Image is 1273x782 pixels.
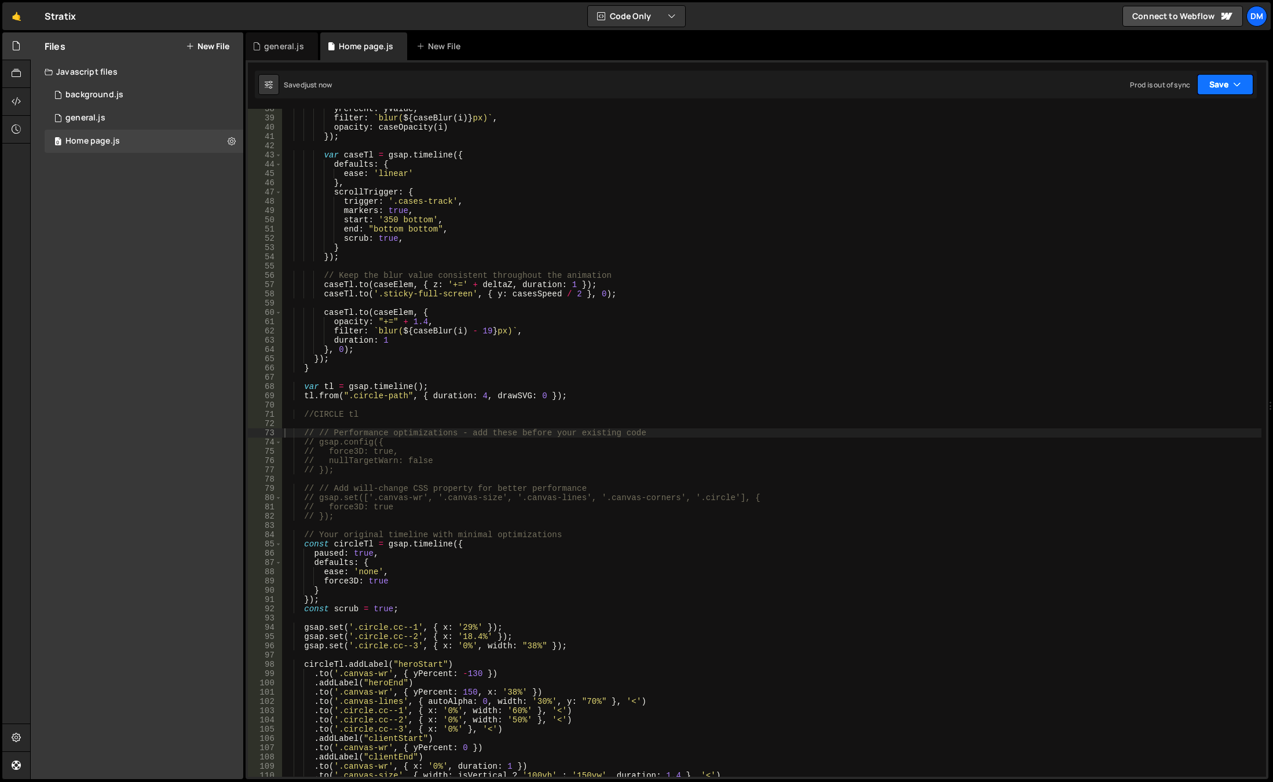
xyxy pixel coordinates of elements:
[305,80,332,90] div: just now
[248,465,282,475] div: 77
[248,123,282,132] div: 40
[248,475,282,484] div: 78
[186,42,229,51] button: New File
[248,771,282,780] div: 110
[248,252,282,262] div: 54
[248,586,282,595] div: 90
[588,6,685,27] button: Code Only
[248,604,282,614] div: 92
[248,354,282,364] div: 65
[248,456,282,465] div: 76
[65,113,105,123] div: general.js
[1246,6,1267,27] a: Dm
[248,595,282,604] div: 91
[248,345,282,354] div: 64
[248,234,282,243] div: 52
[248,391,282,401] div: 69
[248,484,282,493] div: 79
[248,225,282,234] div: 51
[248,614,282,623] div: 93
[65,136,120,146] div: Home page.js
[248,549,282,558] div: 86
[248,725,282,734] div: 105
[248,706,282,715] div: 103
[248,132,282,141] div: 41
[248,401,282,410] div: 70
[248,678,282,688] div: 100
[248,336,282,345] div: 63
[2,2,31,30] a: 🤙
[248,697,282,706] div: 102
[248,502,282,512] div: 81
[45,83,243,107] div: 16575/45066.js
[248,438,282,447] div: 74
[248,178,282,188] div: 46
[284,80,332,90] div: Saved
[248,632,282,641] div: 95
[248,243,282,252] div: 53
[248,299,282,308] div: 59
[248,530,282,539] div: 84
[1122,6,1243,27] a: Connect to Webflow
[248,762,282,771] div: 109
[45,107,243,130] div: 16575/45802.js
[248,104,282,113] div: 38
[248,715,282,725] div: 104
[248,447,282,456] div: 75
[248,373,282,382] div: 67
[248,623,282,632] div: 94
[65,90,123,100] div: background.js
[248,567,282,577] div: 88
[248,317,282,326] div: 61
[248,493,282,502] div: 80
[248,660,282,669] div: 98
[248,577,282,586] div: 89
[45,40,65,53] h2: Files
[248,669,282,678] div: 99
[248,688,282,697] div: 101
[248,752,282,762] div: 108
[45,9,76,23] div: Stratix
[248,410,282,419] div: 71
[248,512,282,521] div: 82
[248,558,282,567] div: 87
[248,169,282,178] div: 45
[248,364,282,373] div: 66
[248,215,282,225] div: 50
[54,138,61,147] span: 0
[248,271,282,280] div: 56
[416,41,465,52] div: New File
[45,130,243,153] div: 16575/45977.js
[248,262,282,271] div: 55
[248,150,282,160] div: 43
[248,197,282,206] div: 48
[248,419,282,428] div: 72
[248,289,282,299] div: 58
[248,382,282,391] div: 68
[248,428,282,438] div: 73
[264,41,304,52] div: general.js
[248,308,282,317] div: 60
[248,280,282,289] div: 57
[1197,74,1253,95] button: Save
[248,188,282,197] div: 47
[248,160,282,169] div: 44
[31,60,243,83] div: Javascript files
[248,141,282,150] div: 42
[248,651,282,660] div: 97
[248,521,282,530] div: 83
[248,641,282,651] div: 96
[248,743,282,752] div: 107
[248,734,282,743] div: 106
[248,206,282,215] div: 49
[248,326,282,336] div: 62
[1130,80,1190,90] div: Prod is out of sync
[339,41,393,52] div: Home page.js
[248,113,282,123] div: 39
[248,539,282,549] div: 85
